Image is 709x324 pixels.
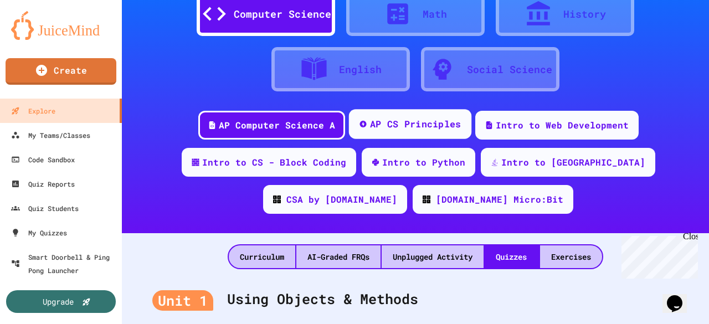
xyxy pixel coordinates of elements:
div: [DOMAIN_NAME] Micro:Bit [436,193,563,206]
div: Computer Science [234,7,331,22]
iframe: chat widget [662,280,698,313]
div: Explore [11,104,55,117]
div: Smart Doorbell & Ping Pong Launcher [11,250,117,277]
div: My Teams/Classes [11,128,90,142]
div: Intro to Web Development [496,119,629,132]
div: Intro to Python [382,156,465,169]
a: Create [6,58,116,85]
div: English [339,62,382,77]
div: Chat with us now!Close [4,4,76,70]
div: My Quizzes [11,226,67,239]
div: Math [423,7,447,22]
div: Unplugged Activity [382,245,484,268]
div: Quiz Reports [11,177,75,191]
div: AP CS Principles [369,117,461,131]
div: History [563,7,606,22]
iframe: chat widget [617,232,698,279]
div: Social Science [467,62,552,77]
div: CSA by [DOMAIN_NAME] [286,193,397,206]
div: Intro to CS - Block Coding [202,156,346,169]
div: Quizzes [485,245,538,268]
div: Exercises [540,245,602,268]
div: Code Sandbox [11,153,75,166]
div: AP Computer Science A [219,119,335,132]
img: CODE_logo_RGB.png [273,196,281,203]
div: Upgrade [43,296,74,307]
div: Unit 1 [152,290,213,311]
div: Curriculum [229,245,295,268]
div: Intro to [GEOGRAPHIC_DATA] [501,156,645,169]
img: CODE_logo_RGB.png [423,196,430,203]
img: logo-orange.svg [11,11,111,40]
div: AI-Graded FRQs [296,245,381,268]
div: Using Objects & Methods [152,277,679,322]
div: Quiz Students [11,202,79,215]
